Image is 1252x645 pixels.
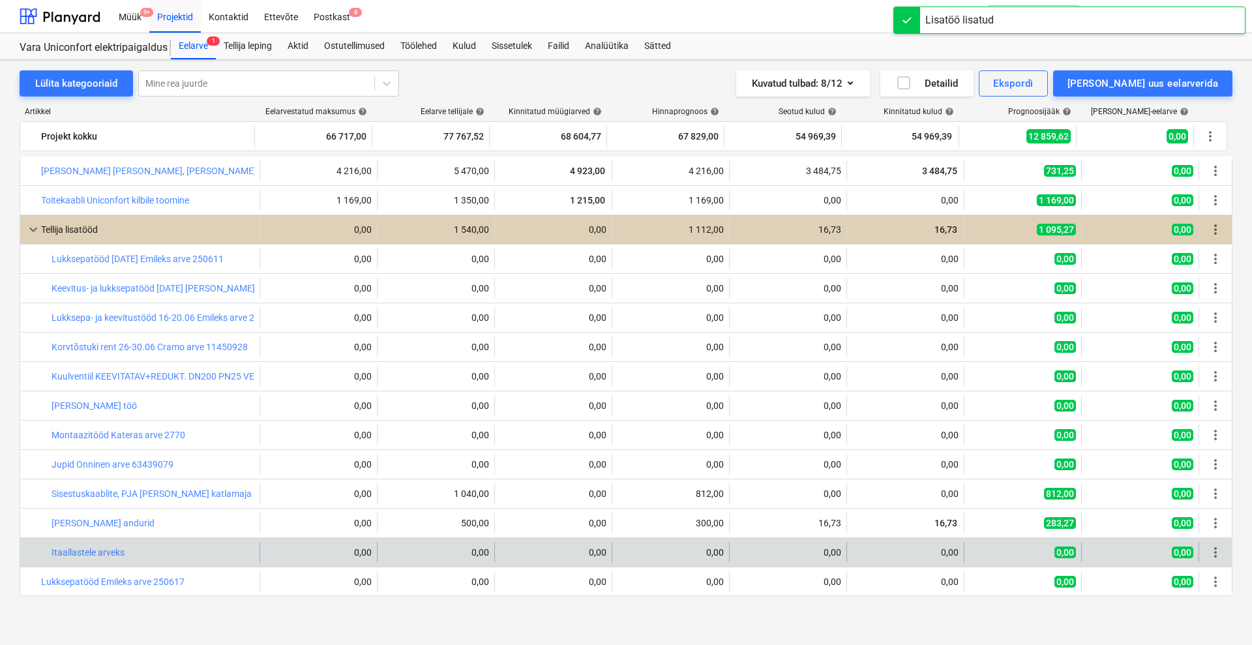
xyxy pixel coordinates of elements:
div: 812,00 [618,488,724,499]
span: Rohkem tegevusi [1208,486,1223,502]
span: help [708,107,719,116]
span: 16,73 [933,224,959,235]
span: 16,73 [933,518,959,528]
a: Keevitus- ja lukksepatööd [DATE] [PERSON_NAME] arve 25065 [52,283,303,293]
span: 0,00 [1167,129,1188,143]
button: Ekspordi [979,70,1047,97]
div: Lisatöö lisatud [925,12,994,28]
div: 54 969,39 [730,126,836,147]
a: Jupid Onninen arve 63439079 [52,459,173,470]
div: 0,00 [265,430,372,440]
div: 4 216,00 [265,166,372,176]
span: 0,00 [1172,312,1193,323]
span: 0,00 [1172,429,1193,441]
div: 0,00 [852,488,959,499]
span: help [942,107,954,116]
span: 0,00 [1172,165,1193,177]
div: 0,00 [500,283,606,293]
div: 0,00 [265,547,372,558]
div: 66 717,00 [260,126,366,147]
div: 0,00 [265,342,372,352]
div: 0,00 [265,459,372,470]
div: 0,00 [383,371,489,382]
div: 0,00 [852,254,959,264]
span: 283,27 [1044,517,1076,529]
div: 1 112,00 [618,224,724,235]
div: 0,00 [618,577,724,587]
div: Sätted [636,33,679,59]
div: 0,00 [735,254,841,264]
div: 0,00 [265,254,372,264]
a: Montaazitööd Kateras arve 2770 [52,430,185,440]
div: 0,00 [265,312,372,323]
div: 1 040,00 [383,488,489,499]
span: 0,00 [1172,458,1193,470]
div: 0,00 [618,283,724,293]
span: 0,00 [1172,576,1193,588]
div: 0,00 [618,430,724,440]
a: Sisestuskaablite, PJA [PERSON_NAME] katlamaja [PERSON_NAME] mõõtmine ja audit [52,488,398,499]
div: 500,00 [383,518,489,528]
span: 0,00 [1054,400,1076,412]
div: 0,00 [735,430,841,440]
a: Analüütika [577,33,636,59]
div: 0,00 [735,195,841,205]
a: Töölehed [393,33,445,59]
span: Rohkem tegevusi [1208,192,1223,208]
span: 0,00 [1054,282,1076,294]
span: 12 859,62 [1026,129,1071,143]
div: Ekspordi [993,75,1033,92]
div: Seotud kulud [779,107,837,116]
div: Kulud [445,33,484,59]
div: Aktid [280,33,316,59]
span: Rohkem tegevusi [1208,163,1223,179]
span: Rohkem tegevusi [1208,398,1223,413]
div: 0,00 [265,577,372,587]
span: Rohkem tegevusi [1208,310,1223,325]
div: 0,00 [265,488,372,499]
div: Lülita kategooriaid [35,75,117,92]
div: Detailid [896,75,958,92]
div: 0,00 [735,577,841,587]
div: 0,00 [383,577,489,587]
a: Itaallastele arveks [52,547,125,558]
span: 0,00 [1172,194,1193,206]
div: 0,00 [500,577,606,587]
div: [PERSON_NAME]-eelarve [1091,107,1189,116]
span: 9+ [140,8,153,17]
span: 0,00 [1054,429,1076,441]
div: 0,00 [618,371,724,382]
div: 0,00 [265,400,372,411]
div: 0,00 [735,342,841,352]
div: 0,00 [852,430,959,440]
div: 3 484,75 [735,166,841,176]
span: 0,00 [1172,400,1193,412]
div: 0,00 [383,342,489,352]
span: Rohkem tegevusi [1208,574,1223,590]
a: Ostutellimused [316,33,393,59]
div: 0,00 [618,459,724,470]
a: [PERSON_NAME] töö [52,400,137,411]
div: 0,00 [735,547,841,558]
a: Lukksepatööd [DATE] Emileks arve 250611 [52,254,224,264]
a: Lukksepa- ja keevitustööd 16-20.06 Emileks arve 250614 [52,312,280,323]
div: 0,00 [383,254,489,264]
div: 68 604,77 [495,126,601,147]
div: 0,00 [618,547,724,558]
div: 77 767,52 [378,126,484,147]
div: Eelarvestatud maksumus [265,107,367,116]
div: Sissetulek [484,33,540,59]
div: 0,00 [383,312,489,323]
div: 0,00 [383,459,489,470]
div: 0,00 [500,547,606,558]
span: 0,00 [1054,253,1076,265]
span: 1 169,00 [1037,194,1076,206]
div: 0,00 [735,488,841,499]
div: 1 169,00 [265,195,372,205]
a: [PERSON_NAME] andurid [52,518,155,528]
div: 0,00 [618,342,724,352]
div: 0,00 [265,518,372,528]
span: Rohkem tegevusi [1208,251,1223,267]
span: 0,00 [1172,488,1193,500]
